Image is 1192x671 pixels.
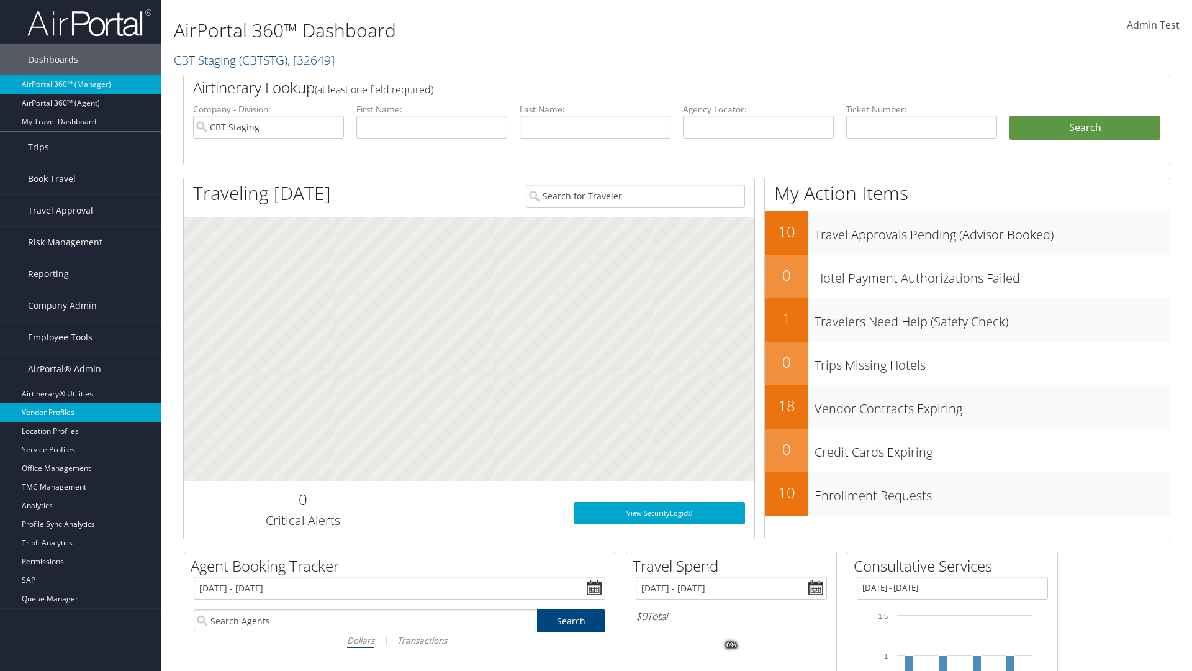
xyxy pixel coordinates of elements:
[854,555,1057,577] h2: Consultative Services
[765,439,808,460] h2: 0
[194,609,536,632] input: Search Agents
[765,482,808,503] h2: 10
[526,185,745,208] input: Search for Traveler
[174,52,335,68] a: CBT Staging
[815,394,1170,418] h3: Vendor Contracts Expiring
[846,103,997,116] label: Ticket Number:
[194,632,605,648] div: |
[28,227,102,258] span: Risk Management
[815,263,1170,287] h3: Hotel Payment Authorizations Failed
[520,103,670,116] label: Last Name:
[765,395,808,416] h2: 18
[28,258,69,290] span: Reporting
[765,342,1170,385] a: 0Trips Missing Hotels
[174,17,844,43] h1: AirPortal 360™ Dashboard
[765,352,808,373] h2: 0
[27,8,151,37] img: airportal-logo.png
[28,163,76,194] span: Book Travel
[1127,6,1180,45] a: Admin Test
[28,195,93,226] span: Travel Approval
[347,634,374,646] i: Dollars
[315,83,433,96] span: (at least one field required)
[815,220,1170,244] h3: Travel Approvals Pending (Advisor Booked)
[765,472,1170,516] a: 10Enrollment Requests
[765,429,1170,472] a: 0Credit Cards Expiring
[193,180,331,206] h1: Traveling [DATE]
[28,132,49,163] span: Trips
[356,103,507,116] label: First Name:
[239,52,287,68] span: ( CBTSTG )
[633,555,836,577] h2: Travel Spend
[765,255,1170,298] a: 0Hotel Payment Authorizations Failed
[28,354,101,385] span: AirPortal® Admin
[765,211,1170,255] a: 10Travel Approvals Pending (Advisor Booked)
[765,180,1170,206] h1: My Action Items
[636,609,647,623] span: $0
[636,609,827,623] h6: Total
[28,322,93,353] span: Employee Tools
[815,350,1170,374] h3: Trips Missing Hotels
[28,44,78,75] span: Dashboards
[815,481,1170,504] h3: Enrollment Requests
[884,652,888,660] tspan: 1
[193,512,412,529] h3: Critical Alerts
[878,613,888,620] tspan: 1.5
[765,221,808,242] h2: 10
[193,103,344,116] label: Company - Division:
[1127,18,1180,32] span: Admin Test
[287,52,335,68] span: , [ 32649 ]
[1009,116,1160,140] button: Search
[683,103,834,116] label: Agency Locator:
[397,634,447,646] i: Transactions
[765,385,1170,429] a: 18Vendor Contracts Expiring
[193,489,412,510] h2: 0
[726,642,736,649] tspan: 0%
[765,308,808,329] h2: 1
[815,437,1170,461] h3: Credit Cards Expiring
[28,290,97,321] span: Company Admin
[574,502,745,524] a: View SecurityLogic®
[191,555,615,577] h2: Agent Booking Tracker
[193,77,1078,98] h2: Airtinerary Lookup
[815,307,1170,331] h3: Travelers Need Help (Safety Check)
[765,298,1170,342] a: 1Travelers Need Help (Safety Check)
[765,265,808,286] h2: 0
[537,609,606,632] a: Search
